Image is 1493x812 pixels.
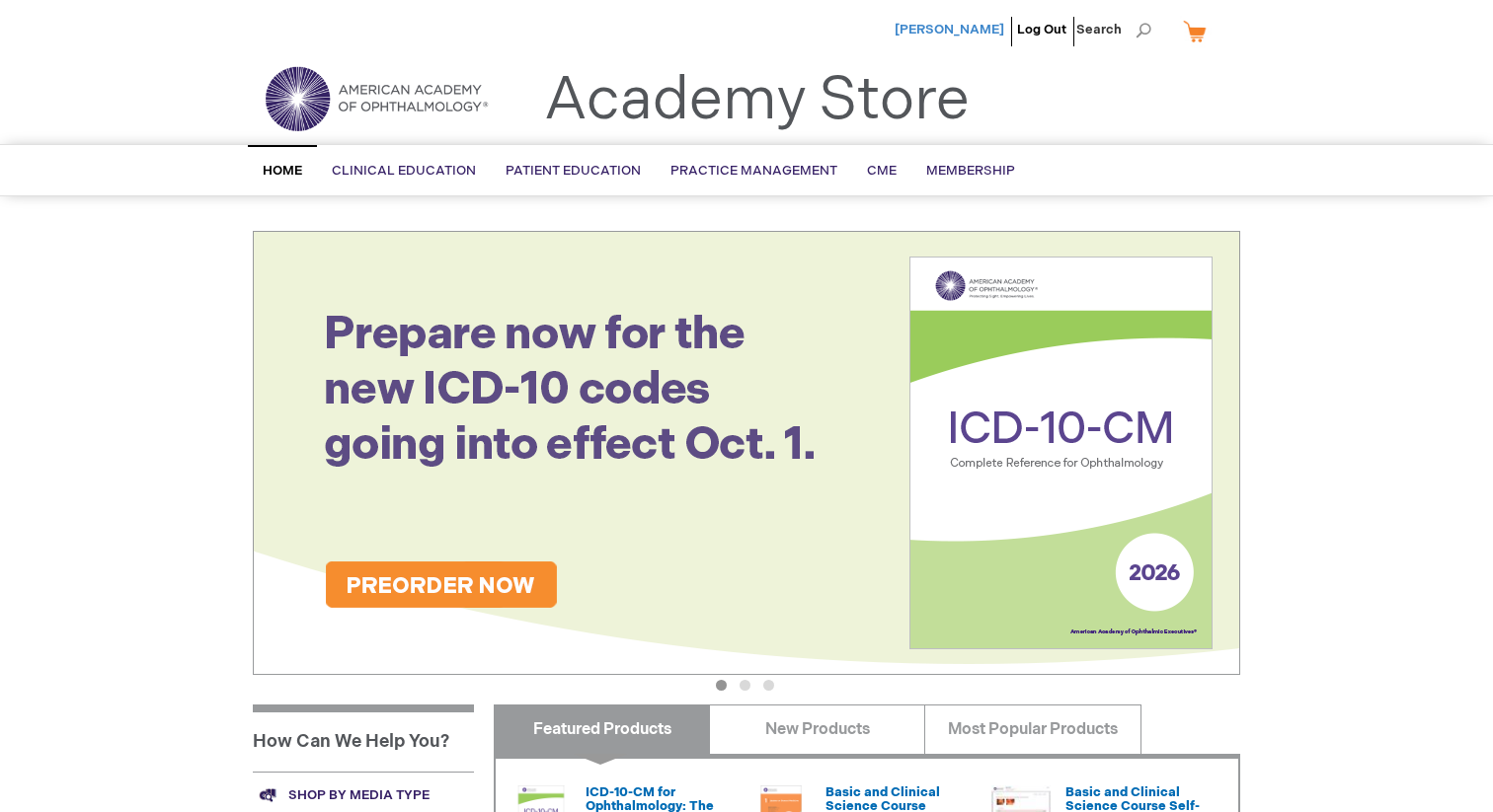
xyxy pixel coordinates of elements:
a: Academy Store [544,65,970,136]
span: CME [867,163,897,179]
button: 2 of 3 [740,680,750,691]
a: Log Out [1017,22,1066,37]
a: Most Popular Products [924,704,1140,754]
span: Practice Management [670,163,837,179]
span: Membership [926,163,1015,179]
a: New Products [709,704,925,754]
a: [PERSON_NAME] [895,22,1004,37]
span: Patient Education [506,163,641,179]
span: Clinical Education [332,163,476,179]
button: 3 of 3 [763,680,774,691]
h1: How Can We Help You? [253,704,474,772]
span: Home [263,163,302,179]
a: Featured Products [494,704,710,754]
span: Search [1076,10,1151,49]
button: 1 of 3 [716,680,727,691]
